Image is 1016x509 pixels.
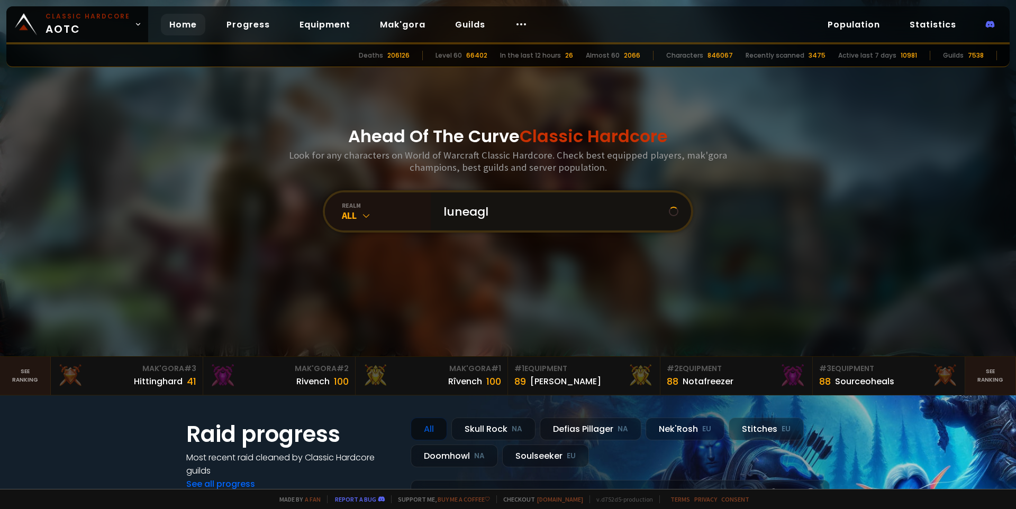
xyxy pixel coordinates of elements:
[537,495,583,503] a: [DOMAIN_NAME]
[666,51,703,60] div: Characters
[46,12,130,21] small: Classic Hardcore
[508,357,660,395] a: #1Equipment89[PERSON_NAME]
[186,418,398,451] h1: Raid progress
[291,14,359,35] a: Equipment
[411,418,447,440] div: All
[437,192,669,230] input: Search a character...
[702,424,711,434] small: EU
[491,363,501,374] span: # 1
[567,451,576,461] small: EU
[589,495,653,503] span: v. d752d5 - production
[187,374,196,388] div: 41
[586,51,620,60] div: Almost 60
[451,418,536,440] div: Skull Rock
[296,375,330,388] div: Rivench
[466,51,487,60] div: 66402
[670,495,690,503] a: Terms
[356,357,508,395] a: Mak'Gora#1Rîvench100
[438,495,490,503] a: Buy me a coffee
[707,51,733,60] div: 846067
[342,209,431,221] div: All
[624,51,640,60] div: 2066
[184,363,196,374] span: # 3
[667,374,678,388] div: 88
[683,375,733,388] div: Notafreezer
[51,357,203,395] a: Mak'Gora#3Hittinghard41
[285,149,731,173] h3: Look for any characters on World of Warcraft Classic Hardcore. Check best equipped players, mak'g...
[965,357,1016,395] a: Seeranking
[46,12,130,37] span: AOTC
[968,51,984,60] div: 7538
[819,374,831,388] div: 88
[6,6,148,42] a: Classic HardcoreAOTC
[901,51,917,60] div: 10981
[57,363,196,374] div: Mak'Gora
[496,495,583,503] span: Checkout
[819,363,831,374] span: # 3
[819,363,958,374] div: Equipment
[540,418,641,440] div: Defias Pillager
[746,51,804,60] div: Recently scanned
[512,424,522,434] small: NA
[186,478,255,490] a: See all progress
[660,357,813,395] a: #2Equipment88Notafreezer
[729,418,804,440] div: Stitches
[218,14,278,35] a: Progress
[342,201,431,209] div: realm
[348,124,668,149] h1: Ahead Of The Curve
[809,51,825,60] div: 3475
[335,495,376,503] a: Report a bug
[474,451,485,461] small: NA
[411,445,498,467] div: Doomhowl
[646,418,724,440] div: Nek'Rosh
[514,363,524,374] span: # 1
[447,14,494,35] a: Guilds
[161,14,205,35] a: Home
[838,51,896,60] div: Active last 7 days
[391,495,490,503] span: Support me,
[667,363,679,374] span: # 2
[359,51,383,60] div: Deaths
[411,480,830,508] a: a month agozgpetri on godDefias Pillager8 /90
[565,51,573,60] div: 26
[362,363,501,374] div: Mak'Gora
[813,357,965,395] a: #3Equipment88Sourceoheals
[500,51,561,60] div: In the last 12 hours
[514,374,526,388] div: 89
[520,124,668,148] span: Classic Hardcore
[943,51,964,60] div: Guilds
[721,495,749,503] a: Consent
[203,357,356,395] a: Mak'Gora#2Rivench100
[835,375,894,388] div: Sourceoheals
[186,451,398,477] h4: Most recent raid cleaned by Classic Hardcore guilds
[530,375,601,388] div: [PERSON_NAME]
[502,445,589,467] div: Soulseeker
[514,363,654,374] div: Equipment
[819,14,888,35] a: Population
[273,495,321,503] span: Made by
[782,424,791,434] small: EU
[694,495,717,503] a: Privacy
[618,424,628,434] small: NA
[337,363,349,374] span: # 2
[448,375,482,388] div: Rîvench
[387,51,410,60] div: 206126
[486,374,501,388] div: 100
[667,363,806,374] div: Equipment
[436,51,462,60] div: Level 60
[305,495,321,503] a: a fan
[334,374,349,388] div: 100
[134,375,183,388] div: Hittinghard
[210,363,349,374] div: Mak'Gora
[371,14,434,35] a: Mak'gora
[901,14,965,35] a: Statistics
